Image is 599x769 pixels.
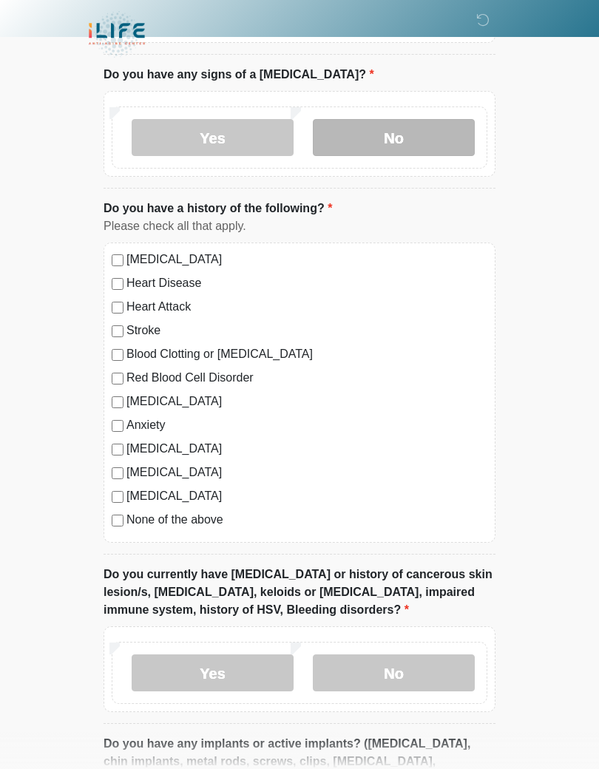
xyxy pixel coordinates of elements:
label: Blood Clotting or [MEDICAL_DATA] [126,345,487,363]
label: Do you have a history of the following? [104,200,332,217]
label: [MEDICAL_DATA] [126,464,487,481]
label: Do you have any signs of a [MEDICAL_DATA]? [104,66,374,84]
div: Please check all that apply. [104,217,495,235]
input: [MEDICAL_DATA] [112,491,123,503]
input: Blood Clotting or [MEDICAL_DATA] [112,349,123,361]
label: Yes [132,654,294,691]
label: Heart Disease [126,274,487,292]
input: Red Blood Cell Disorder [112,373,123,384]
label: No [313,119,475,156]
label: [MEDICAL_DATA] [126,440,487,458]
label: Do you currently have [MEDICAL_DATA] or history of cancerous skin lesion/s, [MEDICAL_DATA], keloi... [104,566,495,619]
input: Heart Attack [112,302,123,314]
img: iLIFE Anti-Aging Center Logo [89,11,145,58]
label: No [313,654,475,691]
input: None of the above [112,515,123,526]
input: [MEDICAL_DATA] [112,467,123,479]
input: [MEDICAL_DATA] [112,444,123,455]
label: Stroke [126,322,487,339]
input: Stroke [112,325,123,337]
label: [MEDICAL_DATA] [126,487,487,505]
label: [MEDICAL_DATA] [126,251,487,268]
label: Red Blood Cell Disorder [126,369,487,387]
input: Anxiety [112,420,123,432]
label: Anxiety [126,416,487,434]
input: [MEDICAL_DATA] [112,396,123,408]
label: [MEDICAL_DATA] [126,393,487,410]
label: Heart Attack [126,298,487,316]
label: None of the above [126,511,487,529]
label: Yes [132,119,294,156]
input: Heart Disease [112,278,123,290]
input: [MEDICAL_DATA] [112,254,123,266]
